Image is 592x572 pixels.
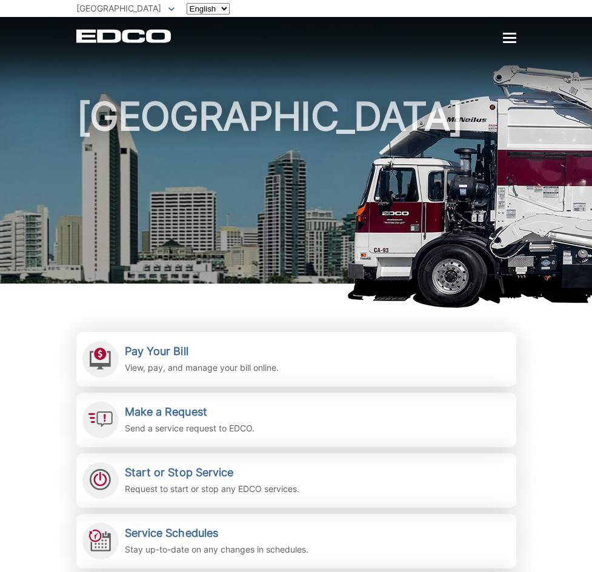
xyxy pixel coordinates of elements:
a: Make a Request Send a service request to EDCO. [76,393,516,447]
a: EDCD logo. Return to the homepage. [76,29,173,43]
h2: Service Schedules [125,527,308,540]
h2: Pay Your Bill [125,345,279,358]
p: Request to start or stop any EDCO services. [125,482,299,496]
p: Send a service request to EDCO. [125,422,254,435]
a: Pay Your Bill View, pay, and manage your bill online. [76,332,516,387]
p: View, pay, and manage your bill online. [125,361,279,374]
h2: Start or Stop Service [125,466,299,479]
a: Service Schedules Stay up-to-date on any changes in schedules. [76,514,516,568]
span: [GEOGRAPHIC_DATA] [76,3,161,13]
select: Select a language [187,3,230,15]
h1: [GEOGRAPHIC_DATA] [76,97,516,289]
h2: Make a Request [125,405,254,419]
p: Stay up-to-date on any changes in schedules. [125,543,308,556]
